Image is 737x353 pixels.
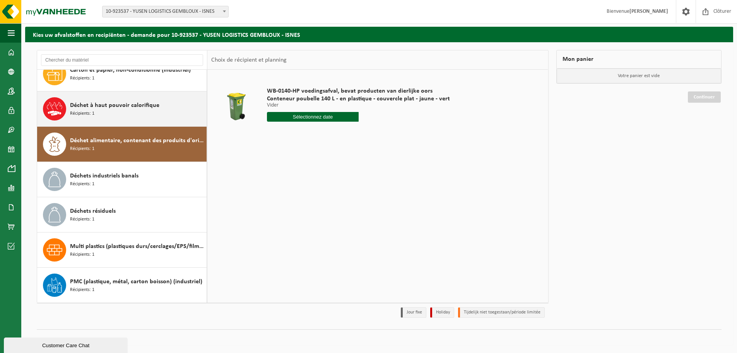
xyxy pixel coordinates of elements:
span: Récipients: 1 [70,75,94,82]
span: Récipients: 1 [70,145,94,153]
span: Récipients: 1 [70,286,94,294]
span: Récipients: 1 [70,216,94,223]
button: PMC (plastique, métal, carton boisson) (industriel) Récipients: 1 [37,268,207,303]
p: Votre panier est vide [557,69,722,83]
span: Récipients: 1 [70,110,94,117]
div: Choix de récipient et planning [207,50,291,70]
h2: Kies uw afvalstoffen en recipiënten - demande pour 10-923537 - YUSEN LOGISTICS GEMBLOUX - ISNES [25,27,733,42]
span: Multi plastics (plastiques durs/cerclages/EPS/film naturel/film mélange/PMC) [70,242,205,251]
span: Déchets résiduels [70,207,116,216]
span: 10-923537 - YUSEN LOGISTICS GEMBLOUX - ISNES [103,6,228,17]
input: Chercher du matériel [41,54,203,66]
div: Mon panier [556,50,722,69]
button: Déchets résiduels Récipients: 1 [37,197,207,232]
span: 10-923537 - YUSEN LOGISTICS GEMBLOUX - ISNES [102,6,229,17]
button: Multi plastics (plastiques durs/cerclages/EPS/film naturel/film mélange/PMC) Récipients: 1 [37,232,207,268]
a: Continuer [688,91,721,103]
span: Carton et papier, non-conditionné (industriel) [70,65,191,75]
button: Déchets industriels banals Récipients: 1 [37,162,207,197]
button: Déchet à haut pouvoir calorifique Récipients: 1 [37,91,207,127]
strong: [PERSON_NAME] [629,9,668,14]
p: Vider [267,103,450,108]
span: Récipients: 1 [70,181,94,188]
li: Jour fixe [401,307,426,318]
span: Déchet à haut pouvoir calorifique [70,101,159,110]
span: Conteneur poubelle 140 L - en plastique - couvercle plat - jaune - vert [267,95,450,103]
li: Holiday [430,307,454,318]
span: Déchets industriels banals [70,171,139,181]
span: Récipients: 1 [70,251,94,258]
iframe: chat widget [4,336,129,353]
span: Déchet alimentaire, contenant des produits d'origine animale, non emballé, catégorie 3 [70,136,205,145]
button: Carton et papier, non-conditionné (industriel) Récipients: 1 [37,56,207,91]
span: PMC (plastique, métal, carton boisson) (industriel) [70,277,202,286]
button: Déchet alimentaire, contenant des produits d'origine animale, non emballé, catégorie 3 Récipients: 1 [37,127,207,162]
input: Sélectionnez date [267,112,359,122]
li: Tijdelijk niet toegestaan/période limitée [458,307,545,318]
span: WB-0140-HP voedingsafval, bevat producten van dierlijke oors [267,87,450,95]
